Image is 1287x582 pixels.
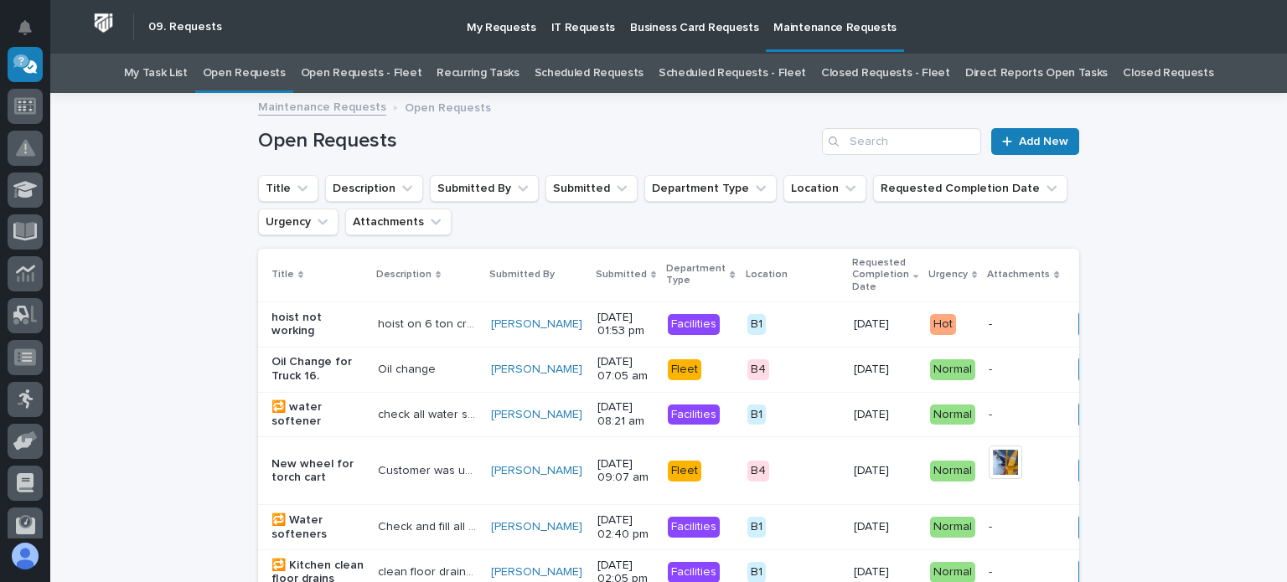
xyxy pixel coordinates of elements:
[258,96,386,116] a: Maintenance Requests
[345,209,452,235] button: Attachments
[545,175,638,202] button: Submitted
[746,265,788,284] p: Location
[747,314,766,335] div: B1
[747,359,769,380] div: B4
[271,311,364,339] p: hoist not working
[258,392,1273,437] tr: 🔁 water softenercheck all water softenerscheck all water softeners [PERSON_NAME] [DATE] 08:21 amF...
[325,175,423,202] button: Description
[930,517,975,538] div: Normal
[596,265,647,284] p: Submitted
[491,520,582,534] a: [PERSON_NAME]
[378,404,481,422] p: check all water softeners
[378,562,481,579] p: clean floor drains in the Kitchen. work should be done Between 9:00 am and 11am or after 1:00pm
[821,54,950,93] a: Closed Requests - Fleet
[8,10,43,45] button: Notifications
[668,517,720,538] div: Facilities
[1078,401,1135,428] button: Assign
[989,363,1057,377] p: -
[271,513,364,542] p: 🔁 Water softeners
[405,97,491,116] p: Open Requests
[1078,457,1135,484] button: Assign
[258,129,815,153] h1: Open Requests
[491,363,582,377] a: [PERSON_NAME]
[666,260,726,291] p: Department Type
[965,54,1108,93] a: Direct Reports Open Tasks
[747,404,766,425] div: B1
[854,408,917,422] p: [DATE]
[376,265,432,284] p: Description
[1078,356,1135,383] button: Assign
[747,461,769,482] div: B4
[491,464,582,478] a: [PERSON_NAME]
[148,20,222,34] h2: 09. Requests
[258,175,318,202] button: Title
[271,265,294,284] p: Title
[597,400,654,429] p: [DATE] 08:21 am
[378,314,481,332] p: hoist on 6 ton crane not working
[930,359,975,380] div: Normal
[378,461,481,478] p: Customer was unloading a skid from back of truck and bent wheel
[271,400,364,429] p: 🔁 water softener
[991,128,1079,155] a: Add New
[644,175,777,202] button: Department Type
[987,265,1050,284] p: Attachments
[491,317,582,332] a: [PERSON_NAME]
[873,175,1067,202] button: Requested Completion Date
[783,175,866,202] button: Location
[668,314,720,335] div: Facilities
[930,404,975,425] div: Normal
[489,265,555,284] p: Submitted By
[854,565,917,579] p: [DATE]
[258,505,1273,550] tr: 🔁 Water softenersCheck and fill all water softeners with salt. check other equipment in room for ...
[854,363,917,377] p: [DATE]
[989,520,1057,534] p: -
[854,317,917,332] p: [DATE]
[21,20,43,47] div: Notifications
[491,565,582,579] a: [PERSON_NAME]
[747,517,766,538] div: B1
[301,54,422,93] a: Open Requests - Fleet
[271,355,364,384] p: Oil Change for Truck 16.
[535,54,643,93] a: Scheduled Requests
[124,54,188,93] a: My Task List
[989,565,1057,579] p: -
[930,461,975,482] div: Normal
[854,464,917,478] p: [DATE]
[668,359,701,380] div: Fleet
[430,175,539,202] button: Submitted By
[258,347,1273,392] tr: Oil Change for Truck 16.Oil changeOil change [PERSON_NAME] [DATE] 07:05 amFleetB4[DATE]Normal-Ass...
[668,461,701,482] div: Fleet
[437,54,519,93] a: Recurring Tasks
[668,404,720,425] div: Facilities
[852,254,909,296] p: Requested Completion Date
[928,265,968,284] p: Urgency
[597,513,654,542] p: [DATE] 02:40 pm
[203,54,286,93] a: Open Requests
[597,311,654,339] p: [DATE] 01:53 pm
[597,355,654,384] p: [DATE] 07:05 am
[854,520,917,534] p: [DATE]
[378,359,439,377] p: Oil change
[1078,514,1135,541] button: Assign
[258,437,1273,505] tr: New wheel for torch cartCustomer was unloading a skid from back of truck and bent wheelCustomer w...
[1078,311,1135,337] button: Assign
[258,301,1273,347] tr: hoist not workinghoist on 6 ton crane not workinghoist on 6 ton crane not working [PERSON_NAME] [...
[1123,54,1213,93] a: Closed Requests
[378,517,481,534] p: Check and fill all water softeners with salt. check other equipment in room for leaks or damage a...
[989,317,1057,332] p: -
[258,209,339,235] button: Urgency
[930,314,956,335] div: Hot
[88,8,119,39] img: Workspace Logo
[271,457,364,486] p: New wheel for torch cart
[491,408,582,422] a: [PERSON_NAME]
[659,54,806,93] a: Scheduled Requests - Fleet
[597,457,654,486] p: [DATE] 09:07 am
[989,408,1057,422] p: -
[822,128,981,155] input: Search
[1019,136,1068,147] span: Add New
[8,538,43,574] button: users-avatar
